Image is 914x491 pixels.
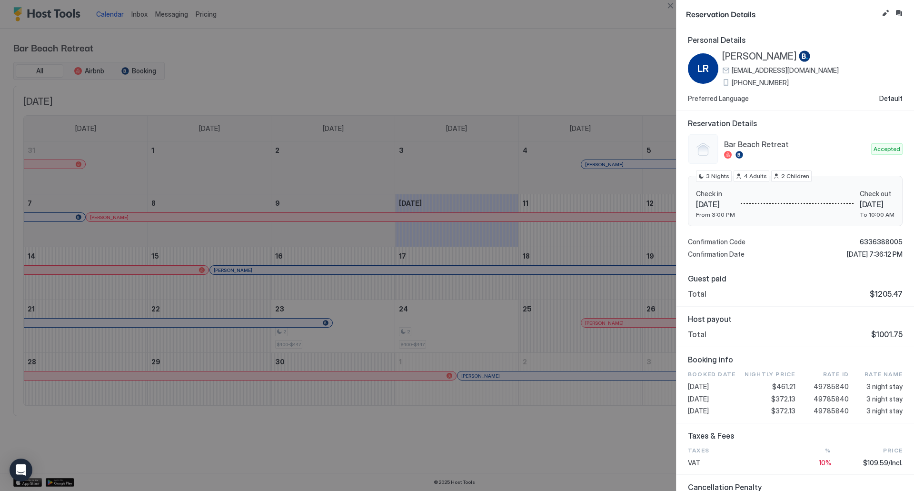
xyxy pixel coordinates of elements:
span: 3 night stay [866,407,903,415]
span: $109.59/Incl. [863,459,903,467]
span: [EMAIL_ADDRESS][DOMAIN_NAME] [732,66,839,75]
span: Accepted [874,145,900,153]
span: [DATE] [860,200,894,209]
span: [DATE] [688,382,742,391]
span: 2 Children [781,172,809,180]
span: Host payout [688,314,903,324]
span: 4 Adults [744,172,767,180]
span: From 3:00 PM [696,211,735,218]
span: $1205.47 [870,289,903,299]
span: Taxes & Fees [688,431,903,441]
span: Reservation Details [688,119,903,128]
span: Total [688,289,706,299]
span: Booked Date [688,370,742,379]
span: Check in [696,190,735,198]
span: 49785840 [814,382,849,391]
span: [PHONE_NUMBER] [732,79,789,87]
span: Bar Beach Retreat [724,140,867,149]
span: Default [879,94,903,103]
span: 6336388005 [860,238,903,246]
div: Open Intercom Messenger [10,459,32,481]
span: $372.13 [771,395,795,403]
span: Guest paid [688,274,903,283]
span: Personal Details [688,35,903,45]
span: Rate ID [823,370,849,379]
span: $461.21 [772,382,795,391]
span: [DATE] [696,200,735,209]
span: [DATE] [688,395,742,403]
span: % [825,446,831,455]
span: 3 night stay [866,395,903,403]
span: Confirmation Date [688,250,745,259]
span: [DATE] [688,407,742,415]
span: $1001.75 [871,330,903,339]
span: [DATE] 7:36:12 PM [847,250,903,259]
span: [PERSON_NAME] [722,50,797,62]
span: Nightly Price [745,370,795,379]
span: Reservation Details [686,8,878,20]
button: Inbox [893,8,904,19]
span: Rate Name [864,370,903,379]
span: 49785840 [814,407,849,415]
span: 10% [819,459,831,467]
span: $372.13 [771,407,795,415]
span: Check out [860,190,894,198]
span: 3 night stay [866,382,903,391]
span: Preferred Language [688,94,749,103]
span: 3 Nights [706,172,729,180]
span: 49785840 [814,395,849,403]
span: Booking info [688,355,903,364]
span: Taxes [688,446,759,455]
span: Price [883,446,903,455]
span: VAT [688,459,759,467]
button: Edit reservation [880,8,891,19]
span: LR [697,61,709,76]
span: To 10:00 AM [860,211,894,218]
span: Total [688,330,706,339]
span: Confirmation Code [688,238,745,246]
